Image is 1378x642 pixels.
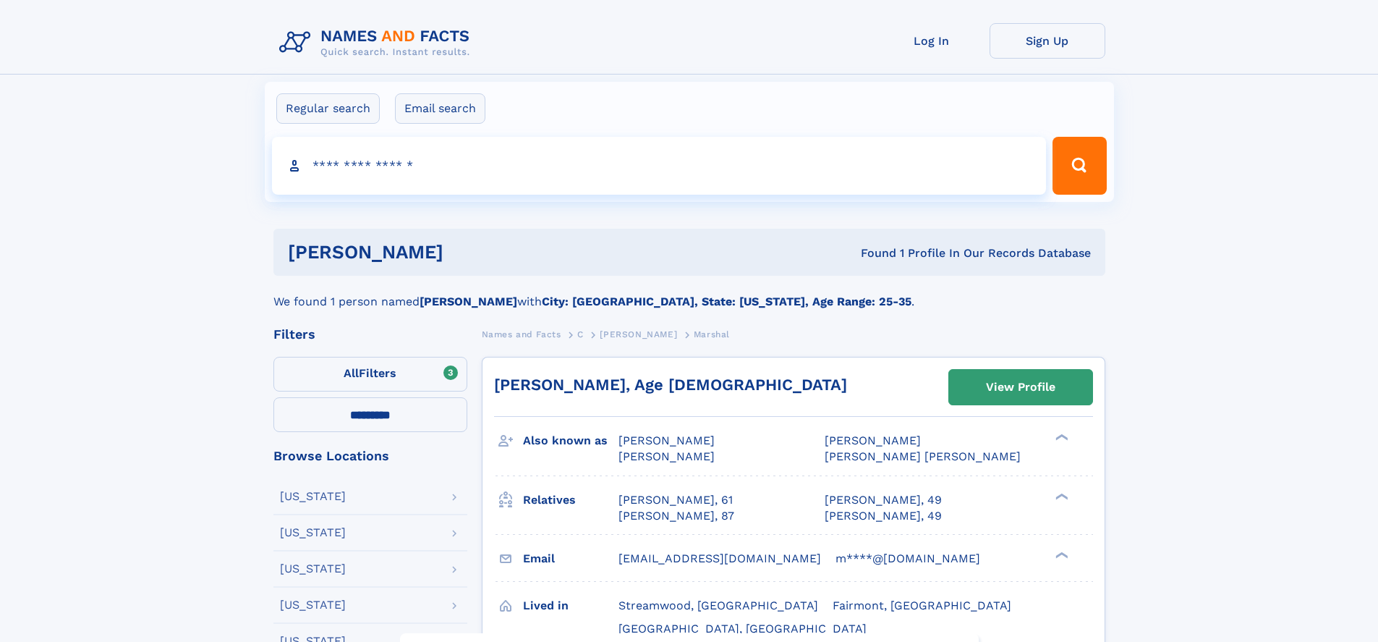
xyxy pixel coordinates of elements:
[949,370,1092,405] a: View Profile
[273,23,482,62] img: Logo Names and Facts
[395,93,485,124] label: Email search
[1052,137,1106,195] button: Search Button
[618,599,818,612] span: Streamwood, [GEOGRAPHIC_DATA]
[273,328,467,341] div: Filters
[494,376,847,394] a: [PERSON_NAME], Age [DEMOGRAPHIC_DATA]
[618,434,715,447] span: [PERSON_NAME]
[280,527,346,538] div: [US_STATE]
[420,295,517,308] b: [PERSON_NAME]
[652,245,1091,261] div: Found 1 Profile In Our Records Database
[825,508,942,524] a: [PERSON_NAME], 49
[833,599,1011,612] span: Fairmont, [GEOGRAPHIC_DATA]
[276,93,380,124] label: Regular search
[542,295,911,308] b: City: [GEOGRAPHIC_DATA], State: [US_STATE], Age Range: 25-35
[825,434,921,447] span: [PERSON_NAME]
[523,428,618,453] h3: Also known as
[273,357,467,392] label: Filters
[577,329,584,339] span: C
[874,23,990,59] a: Log In
[280,491,346,502] div: [US_STATE]
[272,137,1047,195] input: search input
[986,371,1055,404] div: View Profile
[482,325,561,343] a: Names and Facts
[280,599,346,611] div: [US_STATE]
[825,492,942,508] a: [PERSON_NAME], 49
[1052,433,1069,442] div: ❯
[618,622,867,635] span: [GEOGRAPHIC_DATA], [GEOGRAPHIC_DATA]
[600,329,677,339] span: [PERSON_NAME]
[273,276,1105,311] div: We found 1 person named with .
[618,508,734,524] a: [PERSON_NAME], 87
[600,325,677,343] a: [PERSON_NAME]
[1052,491,1069,501] div: ❯
[280,563,346,575] div: [US_STATE]
[990,23,1105,59] a: Sign Up
[618,449,715,463] span: [PERSON_NAME]
[273,449,467,463] div: Browse Locations
[523,488,618,512] h3: Relatives
[523,546,618,571] h3: Email
[618,492,733,508] a: [PERSON_NAME], 61
[1052,550,1069,559] div: ❯
[577,325,584,343] a: C
[288,243,652,261] h1: [PERSON_NAME]
[618,552,821,565] span: [EMAIL_ADDRESS][DOMAIN_NAME]
[694,329,730,339] span: Marshal
[344,366,359,380] span: All
[825,449,1021,463] span: [PERSON_NAME] [PERSON_NAME]
[523,594,618,618] h3: Lived in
